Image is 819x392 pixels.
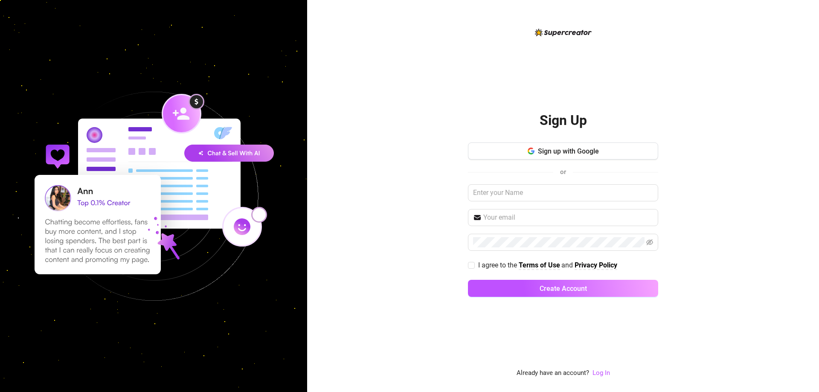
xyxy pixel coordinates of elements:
[540,112,587,129] h2: Sign Up
[540,285,587,293] span: Create Account
[646,239,653,246] span: eye-invisible
[468,184,658,201] input: Enter your Name
[538,147,599,155] span: Sign up with Google
[575,261,617,270] a: Privacy Policy
[468,142,658,160] button: Sign up with Google
[483,212,653,223] input: Your email
[6,49,301,344] img: signup-background-D0MIrEPF.svg
[560,168,566,176] span: or
[561,261,575,269] span: and
[519,261,560,270] a: Terms of Use
[592,368,610,378] a: Log In
[519,261,560,269] strong: Terms of Use
[468,280,658,297] button: Create Account
[575,261,617,269] strong: Privacy Policy
[535,29,592,36] img: logo-BBDzfeDw.svg
[478,261,519,269] span: I agree to the
[592,369,610,377] a: Log In
[517,368,589,378] span: Already have an account?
